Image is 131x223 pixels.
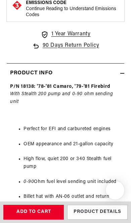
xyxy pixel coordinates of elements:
[24,141,121,148] li: OEM appearance and 21-gallon capacity
[10,69,52,78] h2: Product Info
[24,125,121,133] li: Perfect for EFI and carbureted engines
[24,193,121,208] li: Billet hat with AN-06 outlet and return ports
[26,0,67,5] strong: Emissions Code
[67,205,128,220] a: Product details
[51,30,91,39] span: 1 Year Warranty
[10,91,113,104] em: With Stealth 200 pump and 0-90 ohm sending unit
[10,84,110,89] strong: P/N 18138: '78-'81 Camaro, '79-'81 Firebird
[32,41,99,50] a: 90 Days Return Policy
[26,6,119,18] p: Continue Reading to Understand Emissions Codes
[24,155,121,171] li: High flow, quiet 200 or 340 Stealth fuel pump
[43,41,99,50] span: 90 Days Return Policy
[3,205,64,220] button: Add to Cart
[41,30,91,39] a: 1 Year Warranty
[24,179,34,184] em: 0-90
[7,64,124,83] summary: Product Info
[24,178,121,186] li: Ohm fuel level sending unit included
